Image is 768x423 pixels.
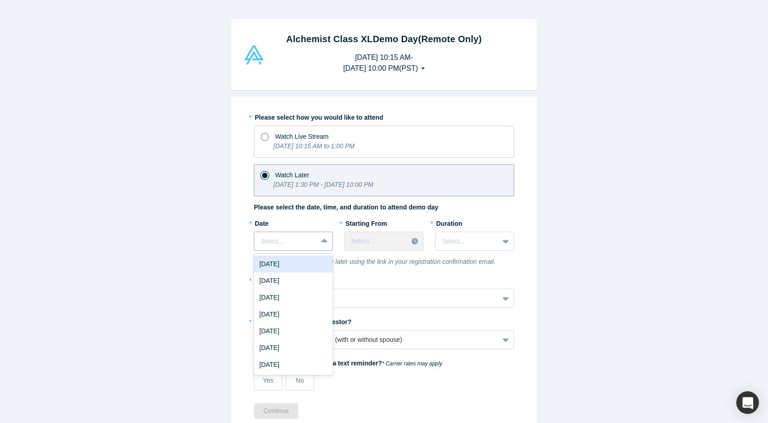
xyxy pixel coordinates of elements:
label: Are you an accredited investor? [254,314,514,327]
label: Starting From [345,216,387,229]
label: What will be your role? [254,273,514,286]
div: [DATE] [254,356,333,373]
label: Would you like to receive a text reminder? [254,355,514,368]
label: Please select how you would like to attend [254,110,514,122]
div: [DATE] [254,340,333,356]
img: Alchemist Vault Logo [243,45,265,64]
span: Watch Live Stream [275,133,329,140]
button: Continue [254,403,298,419]
label: Date [254,216,333,229]
strong: Alchemist Class XL Demo Day (Remote Only) [286,34,482,44]
div: [DATE] [254,289,333,306]
span: No [296,377,304,384]
span: Watch Later [275,171,309,179]
div: [DATE] [254,256,333,272]
div: [DATE] [254,306,333,323]
label: Please select the date, time, and duration to attend demo day [254,203,438,212]
i: You can change your choice later using the link in your registration confirmation email. [254,258,496,265]
i: [DATE] 10:15 AM to 1:00 PM [273,142,355,150]
label: Duration [435,216,514,229]
div: Yes, my networth is $1M+ (with or without spouse) [261,335,492,345]
div: [DATE] [254,323,333,340]
button: [DATE] 10:15 AM-[DATE] 10:00 PM(PST) [334,49,434,77]
div: [DATE] [254,272,333,289]
span: Yes [263,377,273,384]
em: * Carrier rates may apply [382,360,442,367]
i: [DATE] 1:30 PM - [DATE] 10:00 PM [273,181,373,188]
